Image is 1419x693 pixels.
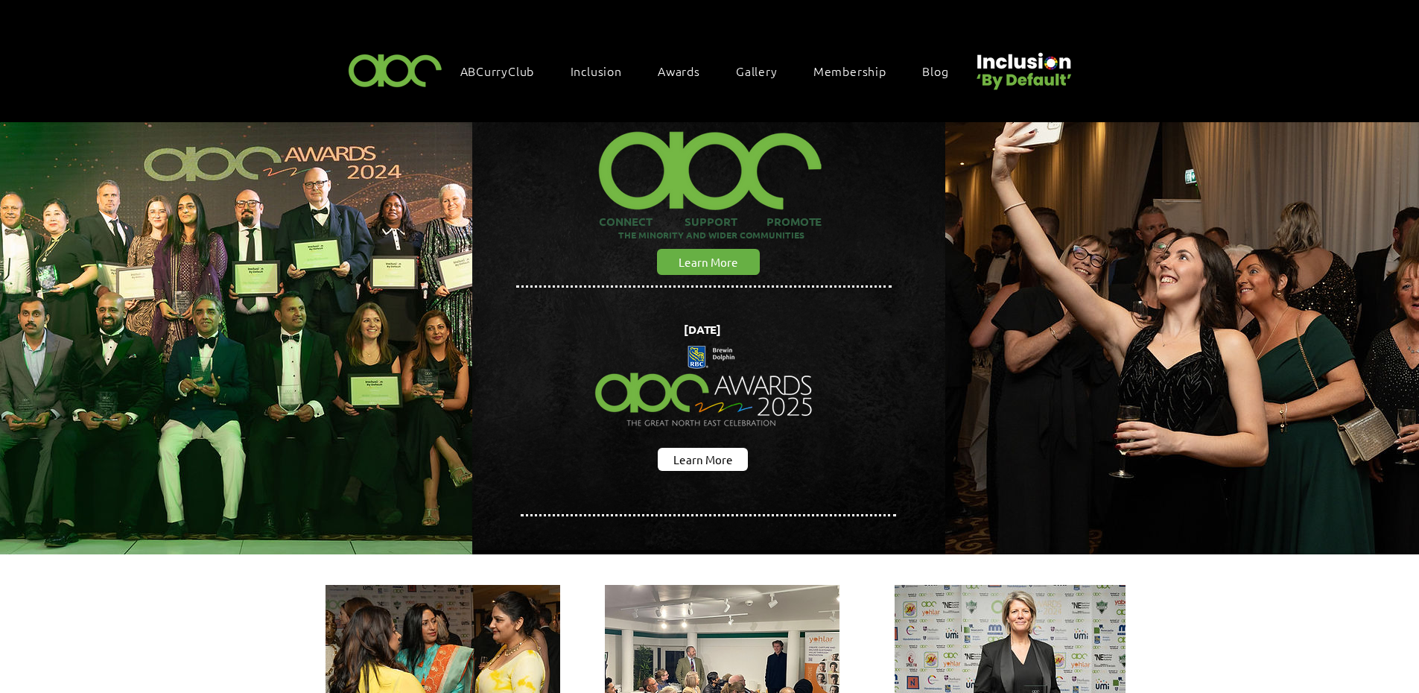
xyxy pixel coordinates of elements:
[453,55,557,86] a: ABCurryClub
[591,113,829,214] img: ABC-Logo-Blank-Background-01-01-2_edited.png
[582,318,827,455] img: Northern Insights Double Pager Apr 2025.png
[915,55,971,86] a: Blog
[472,122,946,550] img: abc background hero black.png
[460,63,535,79] span: ABCurryClub
[813,63,886,79] span: Membership
[571,63,622,79] span: Inclusion
[658,448,748,471] a: Learn More
[673,452,733,467] span: Learn More
[618,229,804,241] span: THE MINORITY AND WIDER COMMUNITIES
[344,48,447,92] img: ABC-Logo-Blank-Background-01-01-2.png
[658,63,700,79] span: Awards
[679,254,738,270] span: Learn More
[657,249,760,275] a: Learn More
[599,214,822,229] span: CONNECT SUPPORT PROMOTE
[806,55,909,86] a: Membership
[650,55,723,86] div: Awards
[453,55,971,86] nav: Site
[971,40,1074,92] img: Untitled design (22).png
[563,55,644,86] div: Inclusion
[736,63,778,79] span: Gallery
[684,322,721,337] span: [DATE]
[728,55,800,86] a: Gallery
[922,63,948,79] span: Blog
